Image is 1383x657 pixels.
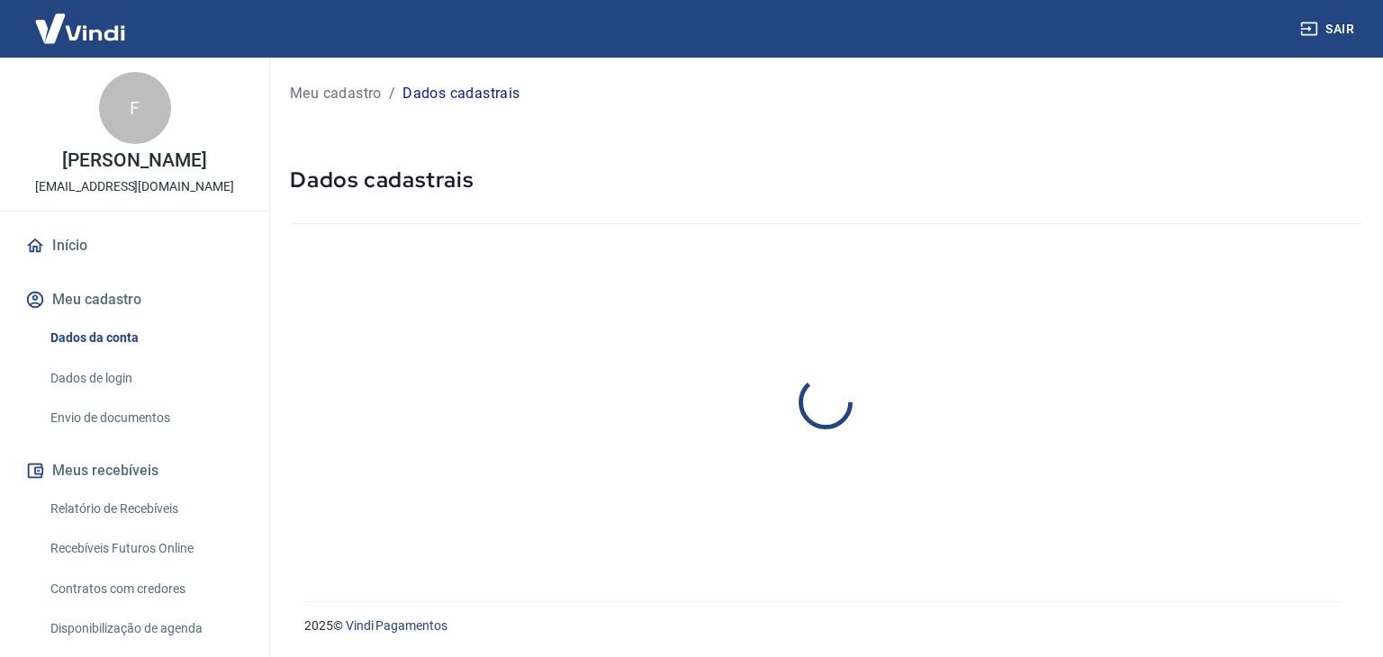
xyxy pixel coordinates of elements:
img: Vindi [22,1,139,56]
p: / [389,83,395,104]
div: F [99,72,171,144]
a: Envio de documentos [43,400,248,436]
a: Vindi Pagamentos [346,618,447,633]
a: Início [22,226,248,265]
a: Contratos com credores [43,571,248,607]
p: [EMAIL_ADDRESS][DOMAIN_NAME] [35,177,234,196]
button: Sair [1297,13,1361,46]
p: Dados cadastrais [402,83,520,104]
button: Meus recebíveis [22,451,248,490]
button: Meu cadastro [22,280,248,319]
a: Recebíveis Futuros Online [43,530,248,567]
h5: Dados cadastrais [290,166,1361,194]
a: Dados da conta [43,319,248,356]
p: [PERSON_NAME] [62,151,206,170]
a: Meu cadastro [290,83,382,104]
a: Relatório de Recebíveis [43,490,248,527]
a: Dados de login [43,360,248,397]
p: 2025 © [304,616,1340,635]
a: Disponibilização de agenda [43,610,248,647]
